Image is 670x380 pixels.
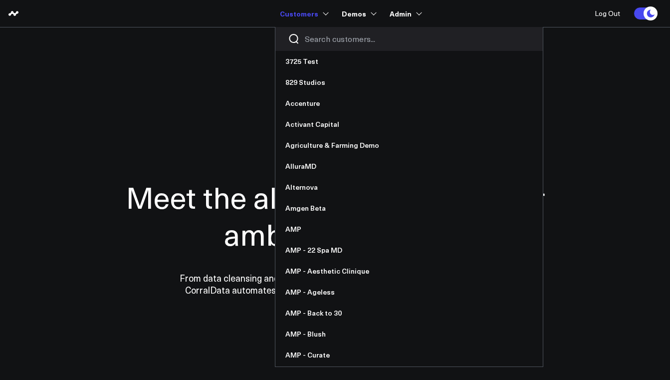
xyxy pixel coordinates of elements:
[275,282,543,303] a: AMP - Ageless
[288,33,300,45] button: Search customers button
[91,178,580,252] h1: Meet the all-in-one data hub for ambitious teams
[305,33,530,44] input: Search customers input
[275,219,543,240] a: AMP
[275,93,543,114] a: Accenture
[275,135,543,156] a: Agriculture & Farming Demo
[275,198,543,219] a: Amgen Beta
[275,261,543,282] a: AMP - Aesthetic Clinique
[275,156,543,177] a: AlluraMD
[275,177,543,198] a: Alternova
[342,4,375,22] a: Demos
[390,4,420,22] a: Admin
[275,51,543,72] a: 3725 Test
[275,114,543,135] a: Activant Capital
[158,272,512,296] p: From data cleansing and integration to personalized dashboards and insights, CorralData automates...
[275,240,543,261] a: AMP - 22 Spa MD
[275,303,543,324] a: AMP - Back to 30
[280,4,327,22] a: Customers
[275,324,543,345] a: AMP - Blush
[275,72,543,93] a: 829 Studios
[275,345,543,366] a: AMP - Curate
